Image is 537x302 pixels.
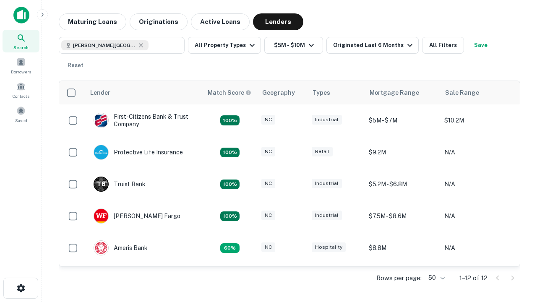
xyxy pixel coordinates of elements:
[495,208,537,248] iframe: Chat Widget
[261,147,275,156] div: NC
[90,88,110,98] div: Lender
[440,104,516,136] td: $10.2M
[422,37,464,54] button: All Filters
[3,54,39,77] a: Borrowers
[220,243,240,253] div: Matching Properties: 1, hasApolloMatch: undefined
[257,81,308,104] th: Geography
[203,81,257,104] th: Capitalize uses an advanced AI algorithm to match your search with the best lender. The match sco...
[15,117,27,124] span: Saved
[208,88,250,97] h6: Match Score
[312,211,342,220] div: Industrial
[365,81,440,104] th: Mortgage Range
[73,42,136,49] span: [PERSON_NAME][GEOGRAPHIC_DATA], [GEOGRAPHIC_DATA]
[312,147,333,156] div: Retail
[445,88,479,98] div: Sale Range
[220,148,240,158] div: Matching Properties: 2, hasApolloMatch: undefined
[440,136,516,168] td: N/A
[261,179,275,188] div: NC
[261,242,275,252] div: NC
[94,209,108,223] img: picture
[308,81,365,104] th: Types
[467,37,494,54] button: Save your search to get updates of matches that match your search criteria.
[312,179,342,188] div: Industrial
[94,113,108,128] img: picture
[440,168,516,200] td: N/A
[191,13,250,30] button: Active Loans
[440,200,516,232] td: N/A
[253,13,303,30] button: Lenders
[425,272,446,284] div: 50
[261,115,275,125] div: NC
[376,273,422,283] p: Rows per page:
[3,30,39,52] a: Search
[440,81,516,104] th: Sale Range
[62,57,89,74] button: Reset
[365,136,440,168] td: $9.2M
[13,93,29,99] span: Contacts
[220,180,240,190] div: Matching Properties: 3, hasApolloMatch: undefined
[261,211,275,220] div: NC
[312,115,342,125] div: Industrial
[262,88,295,98] div: Geography
[370,88,419,98] div: Mortgage Range
[94,241,108,255] img: picture
[94,208,180,224] div: [PERSON_NAME] Fargo
[365,232,440,264] td: $8.8M
[94,177,146,192] div: Truist Bank
[208,88,251,97] div: Capitalize uses an advanced AI algorithm to match your search with the best lender. The match sco...
[459,273,487,283] p: 1–12 of 12
[3,78,39,101] a: Contacts
[220,115,240,125] div: Matching Properties: 2, hasApolloMatch: undefined
[188,37,261,54] button: All Property Types
[94,145,108,159] img: picture
[365,264,440,296] td: $9.2M
[94,240,148,255] div: Ameris Bank
[130,13,188,30] button: Originations
[440,264,516,296] td: N/A
[440,232,516,264] td: N/A
[59,13,126,30] button: Maturing Loans
[365,104,440,136] td: $5M - $7M
[312,242,346,252] div: Hospitality
[13,44,29,51] span: Search
[313,88,330,98] div: Types
[11,68,31,75] span: Borrowers
[365,200,440,232] td: $7.5M - $8.6M
[326,37,419,54] button: Originated Last 6 Months
[94,145,183,160] div: Protective Life Insurance
[3,103,39,125] a: Saved
[97,180,105,189] p: T B
[333,40,415,50] div: Originated Last 6 Months
[220,211,240,221] div: Matching Properties: 2, hasApolloMatch: undefined
[94,113,194,128] div: First-citizens Bank & Trust Company
[365,168,440,200] td: $5.2M - $6.8M
[13,7,29,23] img: capitalize-icon.png
[264,37,323,54] button: $5M - $10M
[85,81,203,104] th: Lender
